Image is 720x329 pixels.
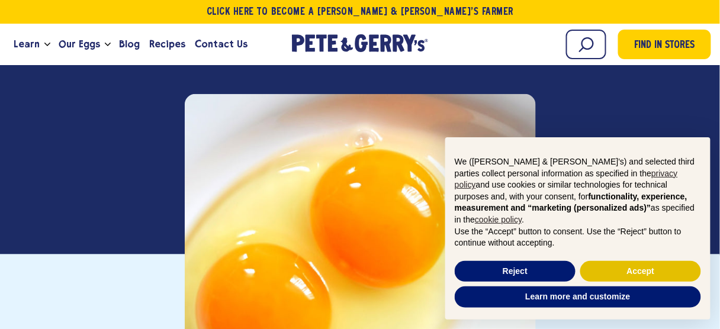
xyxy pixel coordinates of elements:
a: Learn [9,28,44,60]
button: Open the dropdown menu for Our Eggs [105,43,111,47]
button: Open the dropdown menu for Learn [44,43,50,47]
span: Contact Us [195,37,248,51]
a: Recipes [144,28,190,60]
a: cookie policy [475,215,522,224]
span: Our Eggs [59,37,100,51]
div: Notice [436,128,720,329]
a: Contact Us [191,28,253,60]
p: We ([PERSON_NAME] & [PERSON_NAME]'s) and selected third parties collect personal information as s... [455,156,701,226]
button: Reject [455,261,576,282]
button: Learn more and customize [455,286,701,308]
span: Learn [14,37,40,51]
a: Find in Stores [618,30,711,59]
input: Search [566,30,606,59]
p: Use the “Accept” button to consent. Use the “Reject” button to continue without accepting. [455,226,701,249]
a: Blog [114,28,144,60]
button: Accept [580,261,701,282]
span: Blog [119,37,140,51]
span: Find in Stores [635,38,695,54]
a: Our Eggs [54,28,105,60]
span: Recipes [149,37,185,51]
